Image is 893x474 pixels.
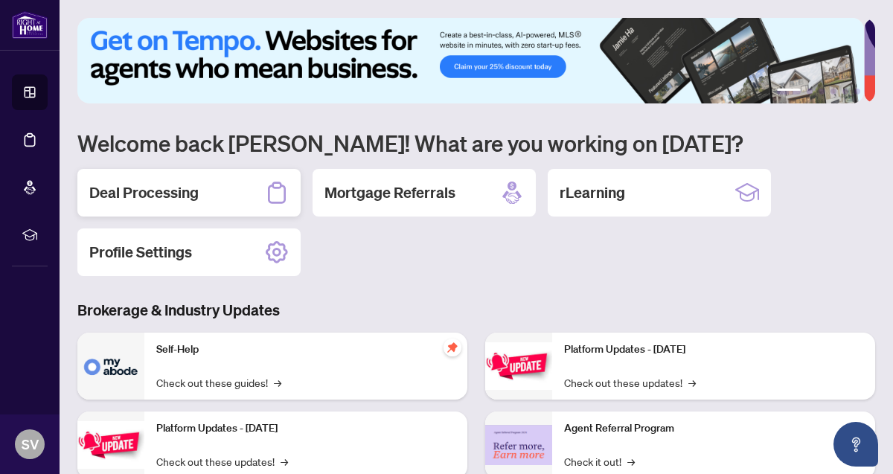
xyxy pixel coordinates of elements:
[830,89,836,95] button: 4
[22,434,39,455] span: SV
[485,342,552,389] img: Platform Updates - June 23, 2025
[156,420,455,437] p: Platform Updates - [DATE]
[842,89,848,95] button: 5
[688,374,696,391] span: →
[156,342,455,358] p: Self-Help
[77,421,144,468] img: Platform Updates - September 16, 2025
[807,89,813,95] button: 2
[281,453,288,470] span: →
[854,89,860,95] button: 6
[324,182,455,203] h2: Mortgage Referrals
[77,333,144,400] img: Self-Help
[156,453,288,470] a: Check out these updates!→
[564,453,635,470] a: Check it out!→
[627,453,635,470] span: →
[564,374,696,391] a: Check out these updates!→
[833,422,878,467] button: Open asap
[560,182,625,203] h2: rLearning
[77,300,875,321] h3: Brokerage & Industry Updates
[77,129,875,157] h1: Welcome back [PERSON_NAME]! What are you working on [DATE]?
[156,374,281,391] a: Check out these guides!→
[274,374,281,391] span: →
[12,11,48,39] img: logo
[77,18,864,103] img: Slide 0
[89,182,199,203] h2: Deal Processing
[89,242,192,263] h2: Profile Settings
[444,339,461,356] span: pushpin
[564,342,863,358] p: Platform Updates - [DATE]
[564,420,863,437] p: Agent Referral Program
[485,425,552,466] img: Agent Referral Program
[819,89,825,95] button: 3
[777,89,801,95] button: 1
